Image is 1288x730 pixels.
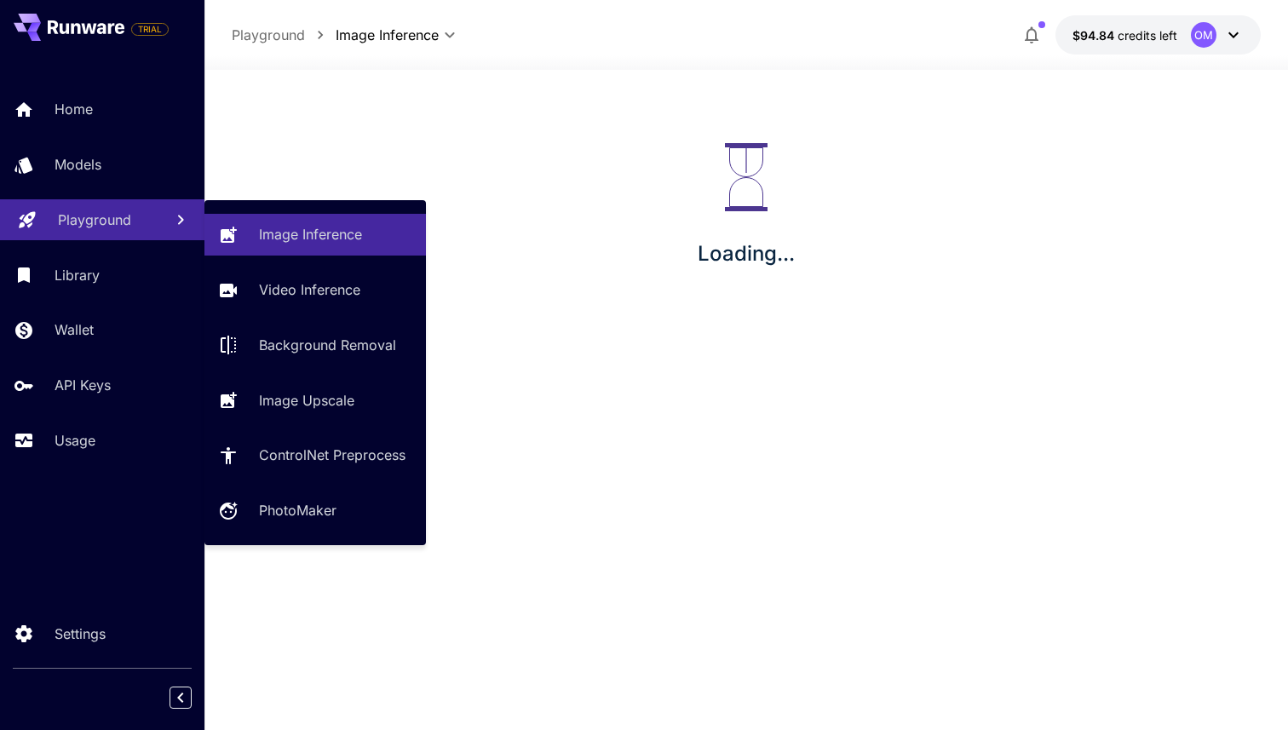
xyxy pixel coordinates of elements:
[170,687,192,709] button: Collapse sidebar
[55,99,93,119] p: Home
[55,154,101,175] p: Models
[259,445,405,465] p: ControlNet Preprocess
[132,23,168,36] span: TRIAL
[55,375,111,395] p: API Keys
[698,239,795,269] p: Loading...
[259,390,354,411] p: Image Upscale
[204,379,426,421] a: Image Upscale
[1072,28,1118,43] span: $94.84
[55,624,106,644] p: Settings
[204,269,426,311] a: Video Inference
[1191,22,1216,48] div: OM
[259,224,362,244] p: Image Inference
[204,434,426,476] a: ControlNet Preprocess
[131,19,169,39] span: Add your payment card to enable full platform functionality.
[204,325,426,366] a: Background Removal
[55,265,100,285] p: Library
[1072,26,1177,44] div: $94.83741
[204,490,426,532] a: PhotoMaker
[232,25,305,45] p: Playground
[259,335,396,355] p: Background Removal
[232,25,336,45] nav: breadcrumb
[182,682,204,713] div: Collapse sidebar
[55,319,94,340] p: Wallet
[1118,28,1177,43] span: credits left
[336,25,439,45] span: Image Inference
[259,279,360,300] p: Video Inference
[259,500,336,520] p: PhotoMaker
[1055,15,1261,55] button: $94.83741
[55,430,95,451] p: Usage
[58,210,131,230] p: Playground
[204,214,426,256] a: Image Inference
